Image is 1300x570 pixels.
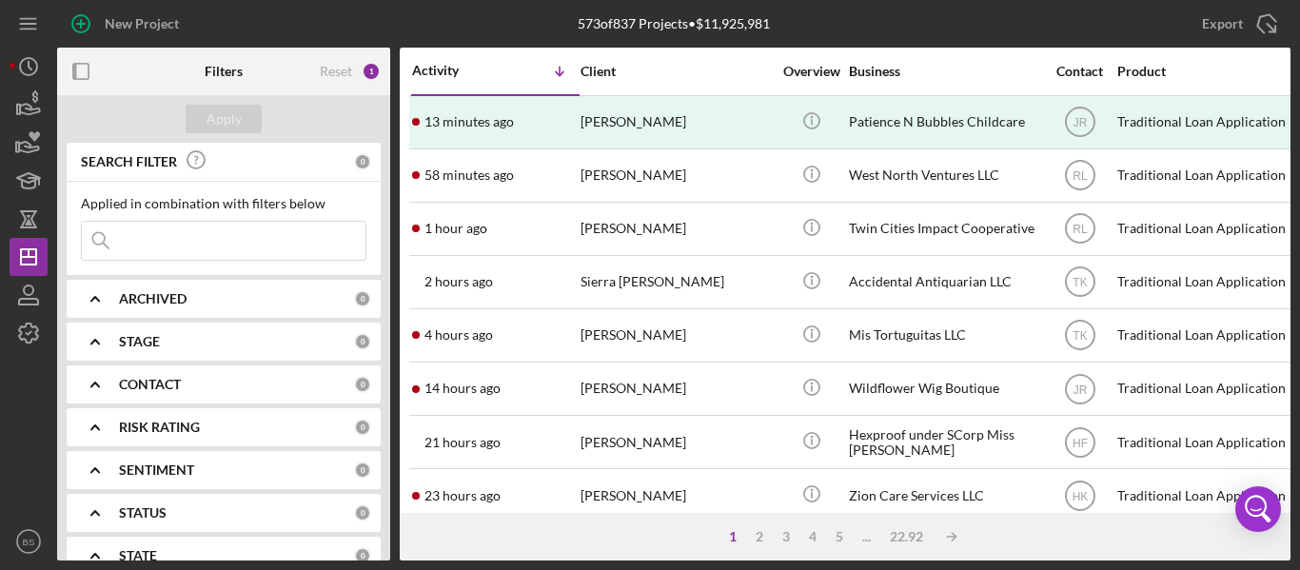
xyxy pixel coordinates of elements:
[849,364,1039,414] div: Wildflower Wig Boutique
[581,257,771,307] div: Sierra [PERSON_NAME]
[578,16,770,31] div: 573 of 837 Projects • $11,925,981
[362,62,381,81] div: 1
[354,333,371,350] div: 0
[773,529,799,544] div: 3
[1202,5,1243,43] div: Export
[424,435,501,450] time: 2025-08-19 20:52
[849,470,1039,521] div: Zion Care Services LLC
[799,529,826,544] div: 4
[207,105,242,133] div: Apply
[849,150,1039,201] div: West North Ventures LLC
[424,114,514,129] time: 2025-08-20 17:12
[320,64,352,79] div: Reset
[1073,169,1088,183] text: RL
[1072,489,1088,502] text: HK
[354,290,371,307] div: 0
[1073,276,1087,289] text: TK
[354,376,371,393] div: 0
[849,204,1039,254] div: Twin Cities Impact Cooperative
[581,204,771,254] div: [PERSON_NAME]
[354,504,371,521] div: 0
[205,64,243,79] b: Filters
[581,470,771,521] div: [PERSON_NAME]
[849,417,1039,467] div: Hexproof under SCorp Miss [PERSON_NAME]
[119,334,160,349] b: STAGE
[880,529,933,544] div: 22.92
[1073,436,1088,449] text: HF
[354,547,371,564] div: 0
[354,419,371,436] div: 0
[81,154,177,169] b: SEARCH FILTER
[1073,383,1087,396] text: JR
[119,291,187,306] b: ARCHIVED
[849,257,1039,307] div: Accidental Antiquarian LLC
[119,548,157,563] b: STATE
[849,97,1039,147] div: Patience N Bubbles Childcare
[424,381,501,396] time: 2025-08-20 03:35
[853,529,880,544] div: ...
[826,529,853,544] div: 5
[119,420,200,435] b: RISK RATING
[424,167,514,183] time: 2025-08-20 16:27
[354,153,371,170] div: 0
[424,221,487,236] time: 2025-08-20 16:25
[424,488,501,503] time: 2025-08-19 18:34
[581,97,771,147] div: [PERSON_NAME]
[746,529,773,544] div: 2
[849,310,1039,361] div: Mis Tortuguitas LLC
[119,377,181,392] b: CONTACT
[581,417,771,467] div: [PERSON_NAME]
[1235,486,1281,532] div: Open Intercom Messenger
[186,105,262,133] button: Apply
[81,196,366,211] div: Applied in combination with filters below
[776,64,847,79] div: Overview
[10,522,48,560] button: BS
[105,5,179,43] div: New Project
[1073,223,1088,236] text: RL
[412,63,496,78] div: Activity
[849,64,1039,79] div: Business
[1183,5,1290,43] button: Export
[1073,329,1087,343] text: TK
[1073,116,1087,129] text: JR
[424,327,493,343] time: 2025-08-20 12:59
[581,310,771,361] div: [PERSON_NAME]
[581,364,771,414] div: [PERSON_NAME]
[581,150,771,201] div: [PERSON_NAME]
[23,537,35,547] text: BS
[119,462,194,478] b: SENTIMENT
[581,64,771,79] div: Client
[354,462,371,479] div: 0
[119,505,167,521] b: STATUS
[1044,64,1115,79] div: Contact
[424,274,493,289] time: 2025-08-20 15:27
[719,529,746,544] div: 1
[57,5,198,43] button: New Project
